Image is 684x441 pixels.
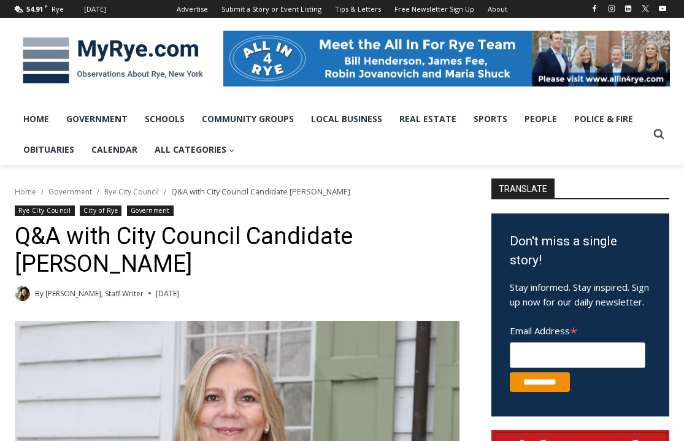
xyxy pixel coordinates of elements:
[41,188,44,196] span: /
[83,134,146,165] a: Calendar
[84,4,106,15] div: [DATE]
[15,205,75,216] a: Rye City Council
[127,205,174,216] a: Government
[465,104,516,134] a: Sports
[45,288,144,299] a: [PERSON_NAME], Staff Writer
[136,104,193,134] a: Schools
[52,4,64,15] div: Rye
[510,318,645,340] label: Email Address
[15,223,459,278] h1: Q&A with City Council Candidate [PERSON_NAME]
[193,104,302,134] a: Community Groups
[566,104,642,134] a: Police & Fire
[15,286,30,301] img: (PHOTO: MyRye.com Intern and Editor Tucker Smith. Contributed.)Tucker Smith, MyRye.com
[155,143,235,156] span: All Categories
[638,1,653,16] a: X
[648,123,670,145] button: View Search Form
[26,4,43,13] span: 54.91
[655,1,670,16] a: YouTube
[510,232,651,270] h3: Don't miss a single story!
[15,104,648,166] nav: Primary Navigation
[48,186,92,197] a: Government
[491,178,555,198] strong: TRANSLATE
[516,104,566,134] a: People
[15,134,83,165] a: Obituaries
[621,1,636,16] a: Linkedin
[15,186,36,197] a: Home
[587,1,602,16] a: Facebook
[15,185,459,197] nav: Breadcrumbs
[58,104,136,134] a: Government
[104,186,159,197] a: Rye City Council
[604,1,619,16] a: Instagram
[15,286,30,301] a: Author image
[15,104,58,134] a: Home
[146,134,244,165] a: All Categories
[171,186,350,197] span: Q&A with City Council Candidate [PERSON_NAME]
[80,205,121,216] a: City of Rye
[45,2,48,9] span: F
[391,104,465,134] a: Real Estate
[97,188,99,196] span: /
[15,29,211,93] img: MyRye.com
[164,188,166,196] span: /
[510,280,651,309] p: Stay informed. Stay inspired. Sign up now for our daily newsletter.
[302,104,391,134] a: Local Business
[156,288,179,299] time: [DATE]
[223,31,670,86] img: All in for Rye
[35,288,44,299] span: By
